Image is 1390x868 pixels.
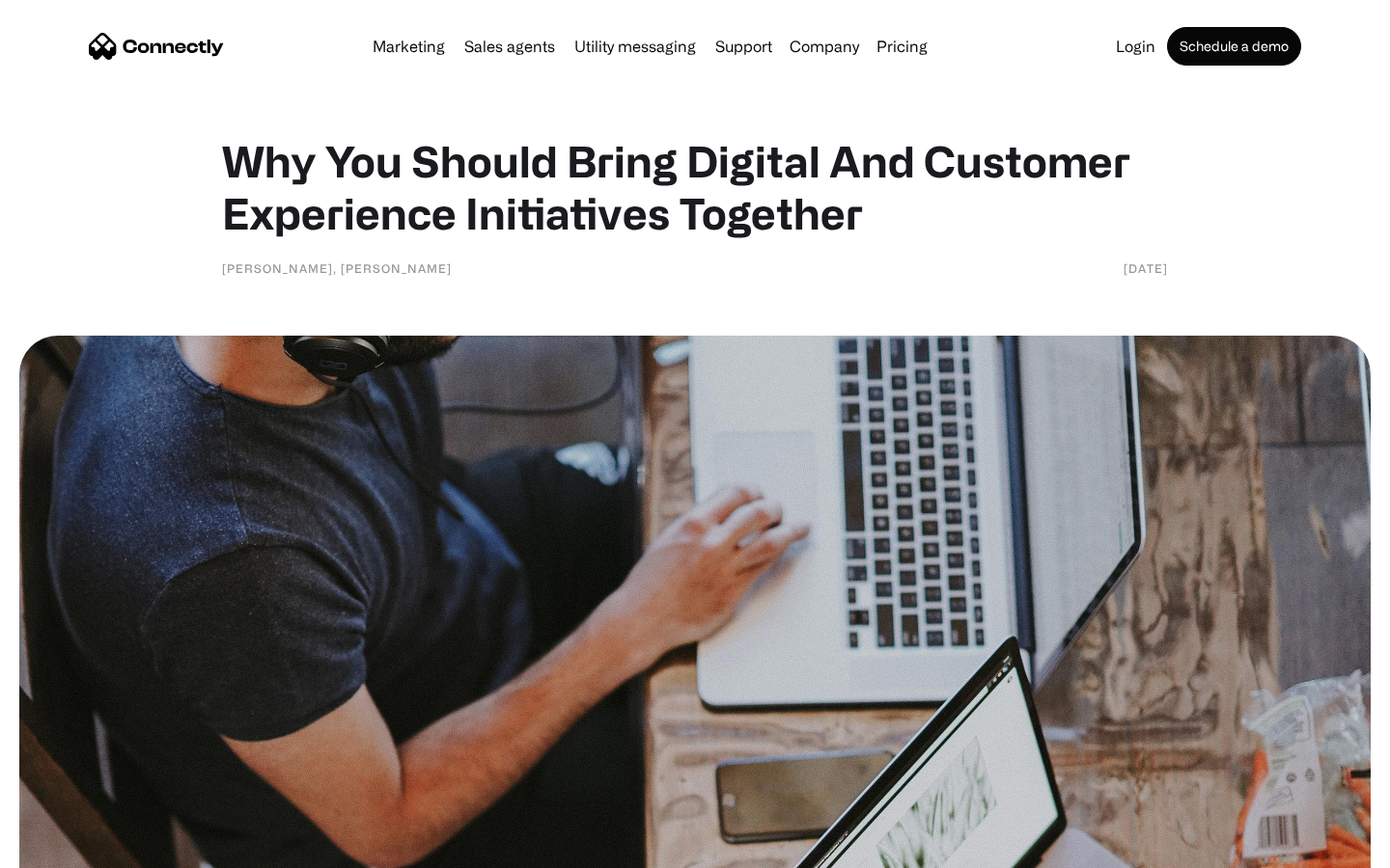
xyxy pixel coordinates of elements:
[365,39,453,54] a: Marketing
[567,39,704,54] a: Utility messaging
[39,834,116,861] ul: Language list
[790,33,859,60] div: Company
[222,258,452,278] div: [PERSON_NAME], [PERSON_NAME]
[457,39,563,54] a: Sales agents
[1124,258,1168,278] div: [DATE]
[222,135,1168,239] h1: Why You Should Bring Digital And Customer Experience Initiatives Together
[1108,39,1163,54] a: Login
[708,39,780,54] a: Support
[1167,27,1301,66] a: Schedule a demo
[19,834,116,861] aside: Language selected: English
[869,39,935,54] a: Pricing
